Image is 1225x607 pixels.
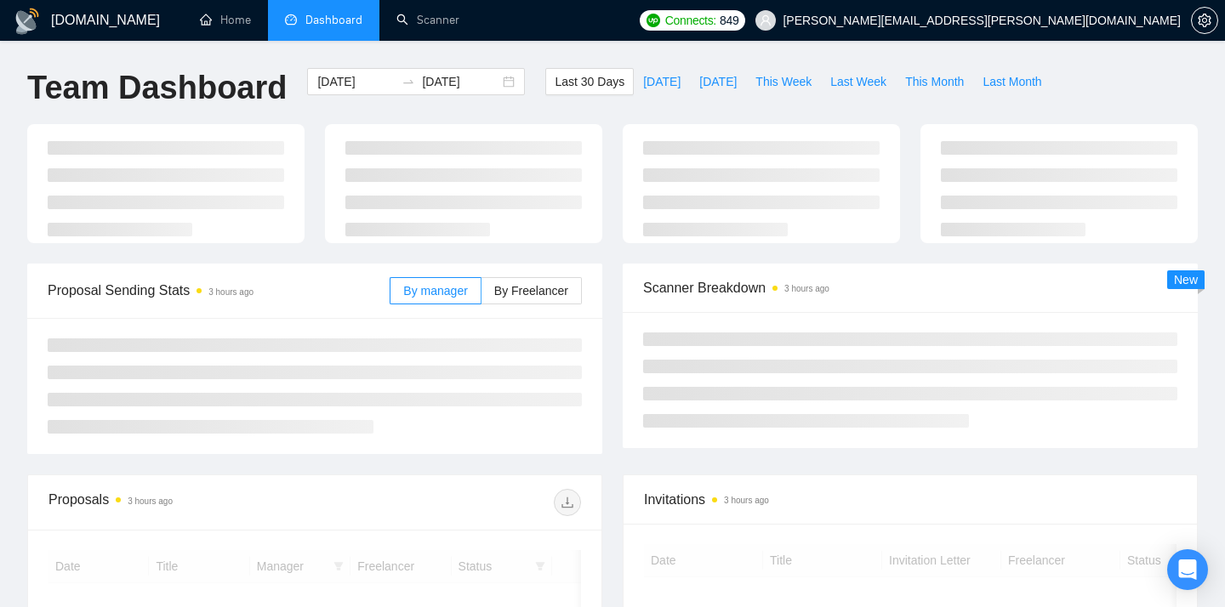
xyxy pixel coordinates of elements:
[724,496,769,505] time: 3 hours ago
[545,68,634,95] button: Last 30 Days
[422,72,499,91] input: End date
[830,72,886,91] span: Last Week
[699,72,737,91] span: [DATE]
[403,284,467,298] span: By manager
[1174,273,1198,286] span: New
[896,68,973,95] button: This Month
[48,489,315,516] div: Proposals
[208,287,254,297] time: 3 hours ago
[644,489,1177,510] span: Invitations
[396,13,459,27] a: searchScanner
[402,75,415,88] span: to
[647,14,660,27] img: upwork-logo.png
[905,72,964,91] span: This Month
[973,68,1051,95] button: Last Month
[755,72,812,91] span: This Week
[200,13,251,27] a: homeHome
[285,14,297,26] span: dashboard
[1167,549,1208,590] div: Open Intercom Messenger
[690,68,746,95] button: [DATE]
[643,277,1177,298] span: Scanner Breakdown
[27,68,287,108] h1: Team Dashboard
[48,280,390,301] span: Proposal Sending Stats
[643,72,681,91] span: [DATE]
[14,8,41,35] img: logo
[128,496,173,506] time: 3 hours ago
[402,75,415,88] span: swap-right
[634,68,690,95] button: [DATE]
[784,284,829,293] time: 3 hours ago
[983,72,1041,91] span: Last Month
[305,13,362,27] span: Dashboard
[555,72,624,91] span: Last 30 Days
[1192,14,1217,27] span: setting
[720,11,738,30] span: 849
[317,72,395,91] input: Start date
[665,11,716,30] span: Connects:
[760,14,772,26] span: user
[1191,14,1218,27] a: setting
[1191,7,1218,34] button: setting
[746,68,821,95] button: This Week
[494,284,568,298] span: By Freelancer
[821,68,896,95] button: Last Week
